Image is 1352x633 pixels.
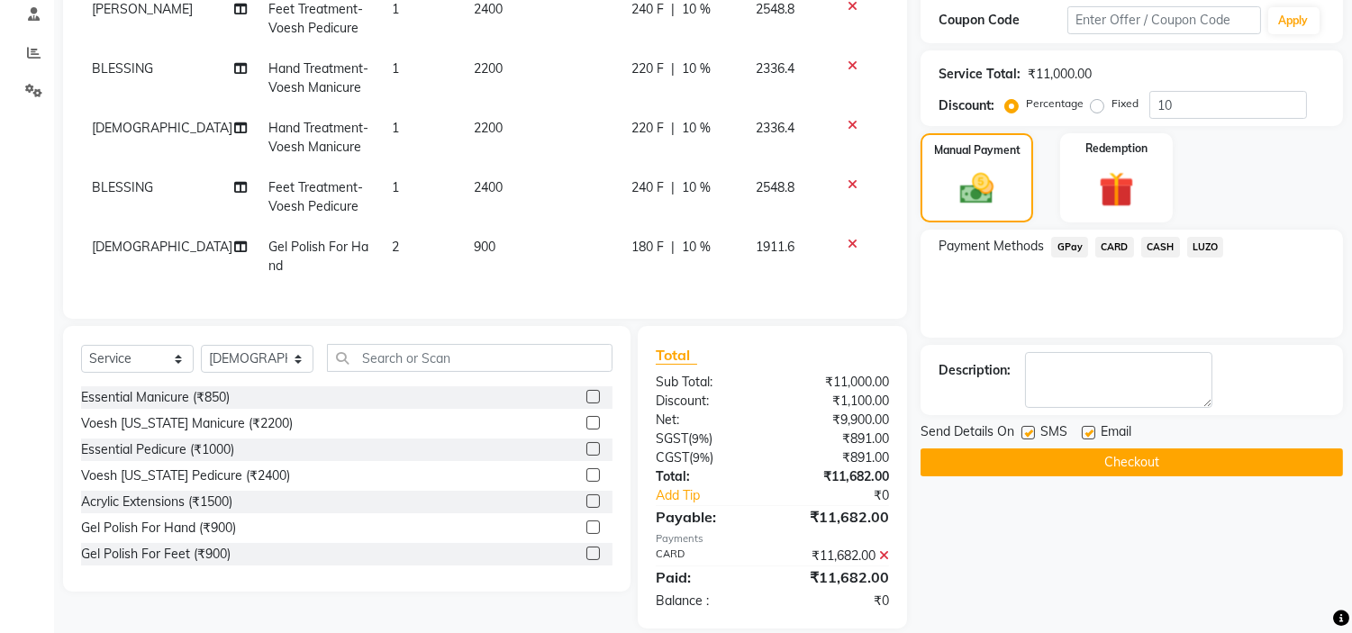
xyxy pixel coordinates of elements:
span: Payment Methods [939,237,1044,256]
span: 2336.4 [756,60,794,77]
span: | [671,119,675,138]
span: Total [656,346,697,365]
div: Essential Pedicure (₹1000) [81,440,234,459]
span: CGST [656,449,689,466]
span: 10 % [682,178,711,197]
div: ₹11,682.00 [773,467,903,486]
label: Percentage [1026,95,1084,112]
label: Manual Payment [934,142,1021,158]
span: 2548.8 [756,1,794,17]
span: 10 % [682,238,711,257]
label: Fixed [1112,95,1139,112]
div: Discount: [642,392,773,411]
span: LUZO [1187,237,1224,258]
div: ₹891.00 [773,430,903,448]
button: Checkout [921,448,1343,476]
span: 2200 [474,60,503,77]
div: ₹0 [794,486,903,505]
span: 2336.4 [756,120,794,136]
div: Net: [642,411,773,430]
div: Gel Polish For Feet (₹900) [81,545,231,564]
span: 10 % [682,59,711,78]
div: ₹0 [773,592,903,610]
span: 220 F [631,59,664,78]
span: GPay [1051,237,1088,258]
div: Payable: [642,506,773,528]
div: Payments [656,531,889,547]
div: Voesh [US_STATE] Pedicure (₹2400) [81,466,290,485]
div: Acrylic Extensions (₹1500) [81,493,232,511]
span: 240 F [631,178,664,197]
span: 220 F [631,119,664,138]
span: 1 [392,179,399,195]
span: 10 % [682,119,711,138]
div: ₹11,000.00 [1028,65,1092,84]
div: Discount: [939,96,994,115]
span: 1 [392,120,399,136]
span: SMS [1040,422,1067,445]
img: _cash.svg [949,169,1003,208]
div: ₹11,682.00 [773,506,903,528]
div: Sub Total: [642,373,773,392]
span: CASH [1141,237,1180,258]
button: Apply [1268,7,1320,34]
span: | [671,59,675,78]
span: | [671,178,675,197]
div: Balance : [642,592,773,610]
div: CARD [642,547,773,565]
span: 1 [392,1,399,17]
span: 2 [392,239,399,255]
input: Search or Scan [327,344,612,372]
span: [PERSON_NAME] [92,1,193,17]
span: 2200 [474,120,503,136]
span: 2548.8 [756,179,794,195]
span: BLESSING [92,179,153,195]
span: [DEMOGRAPHIC_DATA] [92,239,232,255]
span: Email [1101,422,1131,445]
div: Service Total: [939,65,1021,84]
span: Feet Treatment-Voesh Pedicure [268,179,363,214]
div: Description: [939,361,1011,380]
div: Coupon Code [939,11,1067,30]
div: ₹891.00 [773,448,903,467]
span: Hand Treatment-Voesh Manicure [268,120,368,155]
span: 180 F [631,238,664,257]
span: SGST [656,430,688,447]
div: ₹11,682.00 [773,566,903,588]
span: Feet Treatment-Voesh Pedicure [268,1,363,36]
span: Send Details On [921,422,1014,445]
input: Enter Offer / Coupon Code [1067,6,1260,34]
span: 9% [692,431,709,446]
div: ( ) [642,448,773,467]
span: [DEMOGRAPHIC_DATA] [92,120,232,136]
span: Gel Polish For Hand [268,239,368,274]
img: _gift.svg [1088,167,1145,212]
div: ₹11,000.00 [773,373,903,392]
span: 9% [693,450,710,465]
a: Add Tip [642,486,794,505]
span: | [671,238,675,257]
div: Total: [642,467,773,486]
span: 1911.6 [756,239,794,255]
span: CARD [1095,237,1134,258]
span: BLESSING [92,60,153,77]
label: Redemption [1085,140,1148,157]
div: ₹1,100.00 [773,392,903,411]
span: 1 [392,60,399,77]
div: Gel Polish For Hand (₹900) [81,519,236,538]
div: ₹9,900.00 [773,411,903,430]
div: ( ) [642,430,773,448]
span: 900 [474,239,495,255]
span: 2400 [474,1,503,17]
div: ₹11,682.00 [773,547,903,565]
div: Essential Manicure (₹850) [81,388,230,407]
div: Voesh [US_STATE] Manicure (₹2200) [81,414,293,433]
span: 2400 [474,179,503,195]
div: Paid: [642,566,773,588]
span: Hand Treatment-Voesh Manicure [268,60,368,95]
